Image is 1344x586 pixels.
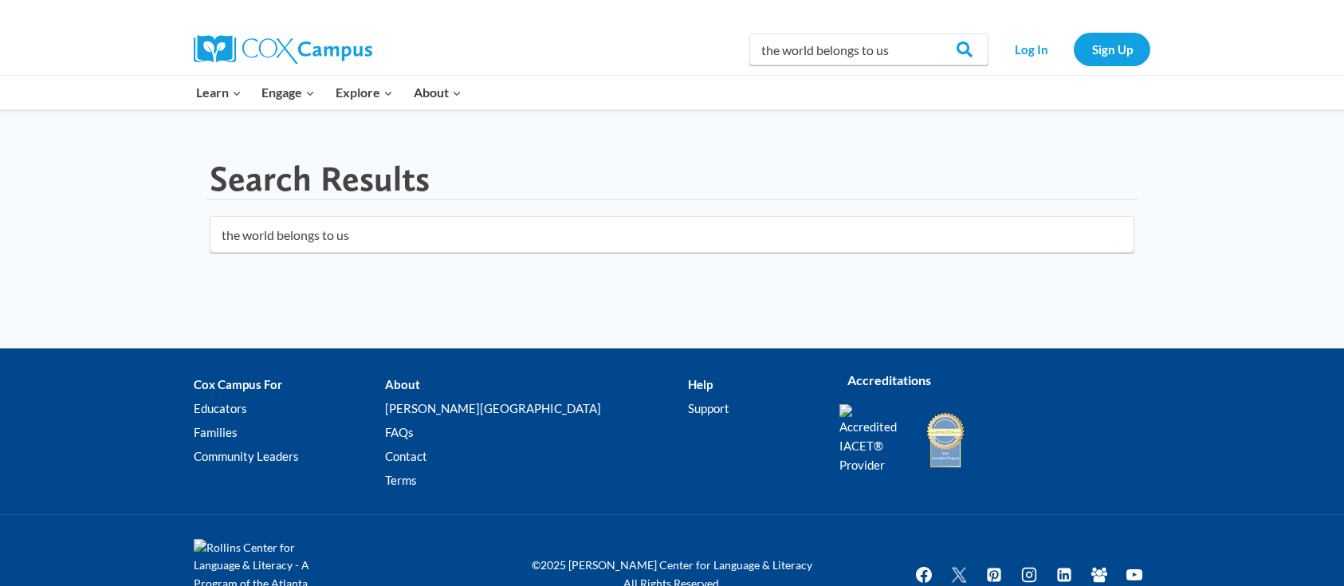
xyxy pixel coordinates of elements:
nav: Primary Navigation [186,76,471,109]
input: Search Cox Campus [749,33,988,65]
h1: Search Results [210,158,430,200]
span: Engage [261,82,315,103]
a: Log In [996,33,1066,65]
a: Community Leaders [194,444,385,468]
a: Educators [194,396,385,420]
a: FAQs [385,420,687,444]
span: About [414,82,462,103]
a: Terms [385,468,687,492]
span: Explore [336,82,393,103]
nav: Secondary Navigation [996,33,1150,65]
input: Search for... [210,216,1134,253]
strong: Accreditations [847,372,931,387]
img: Twitter X icon white [949,565,969,584]
a: [PERSON_NAME][GEOGRAPHIC_DATA] [385,396,687,420]
a: Support [688,396,815,420]
img: Accredited IACET® Provider [839,404,907,474]
img: IDA Accredited [925,411,965,470]
span: Learn [196,82,242,103]
img: Cox Campus [194,35,372,64]
a: Sign Up [1074,33,1150,65]
a: Contact [385,444,687,468]
a: Families [194,420,385,444]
